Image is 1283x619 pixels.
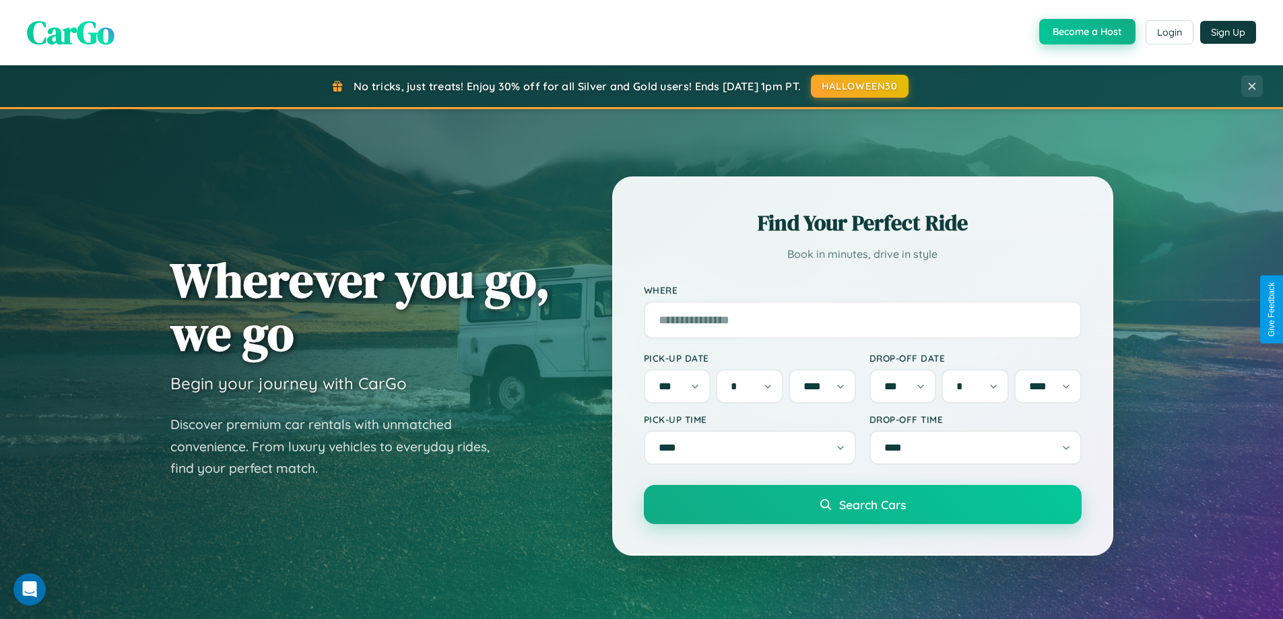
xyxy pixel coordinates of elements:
label: Drop-off Date [869,352,1082,364]
p: Discover premium car rentals with unmatched convenience. From luxury vehicles to everyday rides, ... [170,414,507,480]
button: Login [1146,20,1193,44]
span: Search Cars [839,497,906,512]
label: Pick-up Date [644,352,856,364]
button: Become a Host [1039,19,1136,44]
iframe: Intercom live chat [13,573,46,606]
button: Sign Up [1200,21,1256,44]
button: HALLOWEEN30 [811,75,909,98]
label: Where [644,284,1082,296]
span: No tricks, just treats! Enjoy 30% off for all Silver and Gold users! Ends [DATE] 1pm PT. [354,79,801,93]
div: Give Feedback [1267,282,1276,337]
label: Drop-off Time [869,414,1082,425]
p: Book in minutes, drive in style [644,245,1082,264]
label: Pick-up Time [644,414,856,425]
span: CarGo [27,10,114,55]
h2: Find Your Perfect Ride [644,208,1082,238]
h1: Wherever you go, we go [170,253,550,360]
button: Search Cars [644,485,1082,524]
h3: Begin your journey with CarGo [170,373,407,393]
